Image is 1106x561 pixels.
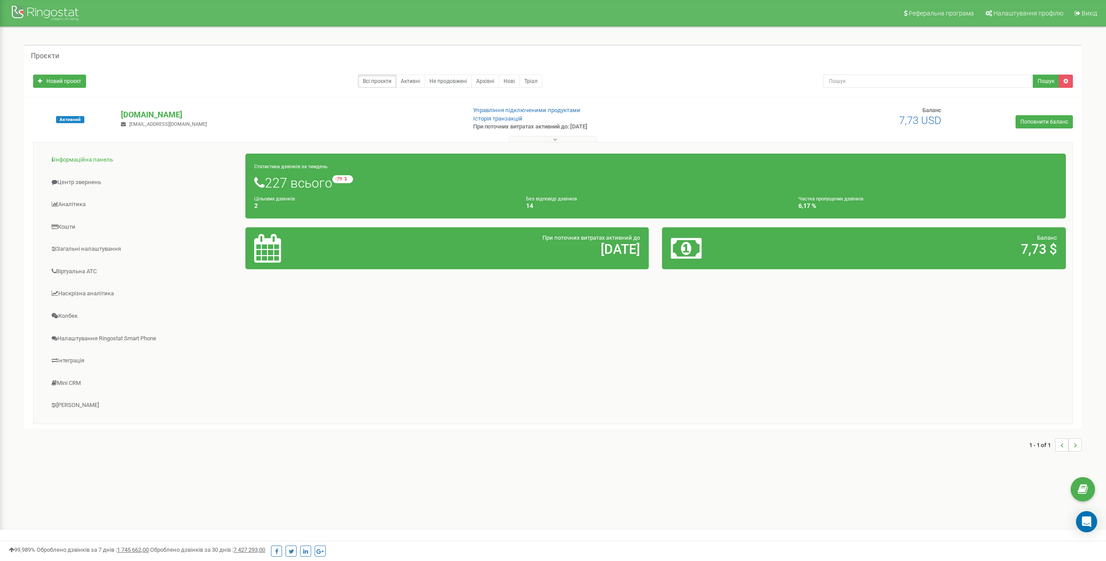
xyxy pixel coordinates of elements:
span: Реферальна програма [909,10,974,17]
a: Наскрізна аналітика [40,283,246,305]
span: [EMAIL_ADDRESS][DOMAIN_NAME] [129,121,207,127]
small: Частка пропущених дзвінків [798,196,863,202]
h4: 6,17 % [798,203,1057,209]
a: Новий проєкт [33,75,86,88]
a: Інформаційна панель [40,149,246,171]
a: Тріал [519,75,542,88]
a: Активні [396,75,425,88]
a: Центр звернень [40,172,246,193]
small: Без відповіді дзвінків [526,196,577,202]
h5: Проєкти [31,52,59,60]
input: Пошук [823,75,1034,88]
a: Поповнити баланс [1016,115,1073,128]
h4: 2 [254,203,513,209]
small: Статистика дзвінків за тиждень [254,164,327,169]
h2: [DATE] [387,242,640,256]
h2: 7,73 $ [804,242,1057,256]
a: Загальні налаштування [40,238,246,260]
div: Open Intercom Messenger [1076,511,1097,532]
span: При поточних витратах активний до [542,234,640,241]
a: [PERSON_NAME] [40,395,246,416]
h4: 14 [526,203,785,209]
h1: 227 всього [254,175,1057,190]
a: Історія транзакцій [473,115,523,122]
nav: ... [1029,429,1082,460]
span: Налаштування профілю [993,10,1063,17]
a: Колбек [40,305,246,327]
a: Mini CRM [40,373,246,394]
button: Пошук [1033,75,1059,88]
span: Баланс [1037,234,1057,241]
small: -79 [332,175,353,183]
a: Налаштування Ringostat Smart Phone [40,328,246,350]
a: Нові [499,75,520,88]
a: Архівні [471,75,499,88]
a: Інтеграція [40,350,246,372]
a: Не продовжені [425,75,472,88]
a: Управління підключеними продуктами [473,107,580,113]
a: Аналiтика [40,194,246,215]
span: 1 - 1 of 1 [1029,438,1055,452]
span: Баланс [922,107,941,113]
span: Вихід [1082,10,1097,17]
a: Всі проєкти [358,75,396,88]
p: При поточних витратах активний до: [DATE] [473,123,723,131]
small: Цільових дзвінків [254,196,295,202]
span: 7,73 USD [899,114,941,127]
a: Віртуальна АТС [40,261,246,282]
a: Кошти [40,216,246,238]
span: Активний [56,116,84,123]
p: [DOMAIN_NAME] [121,109,459,120]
